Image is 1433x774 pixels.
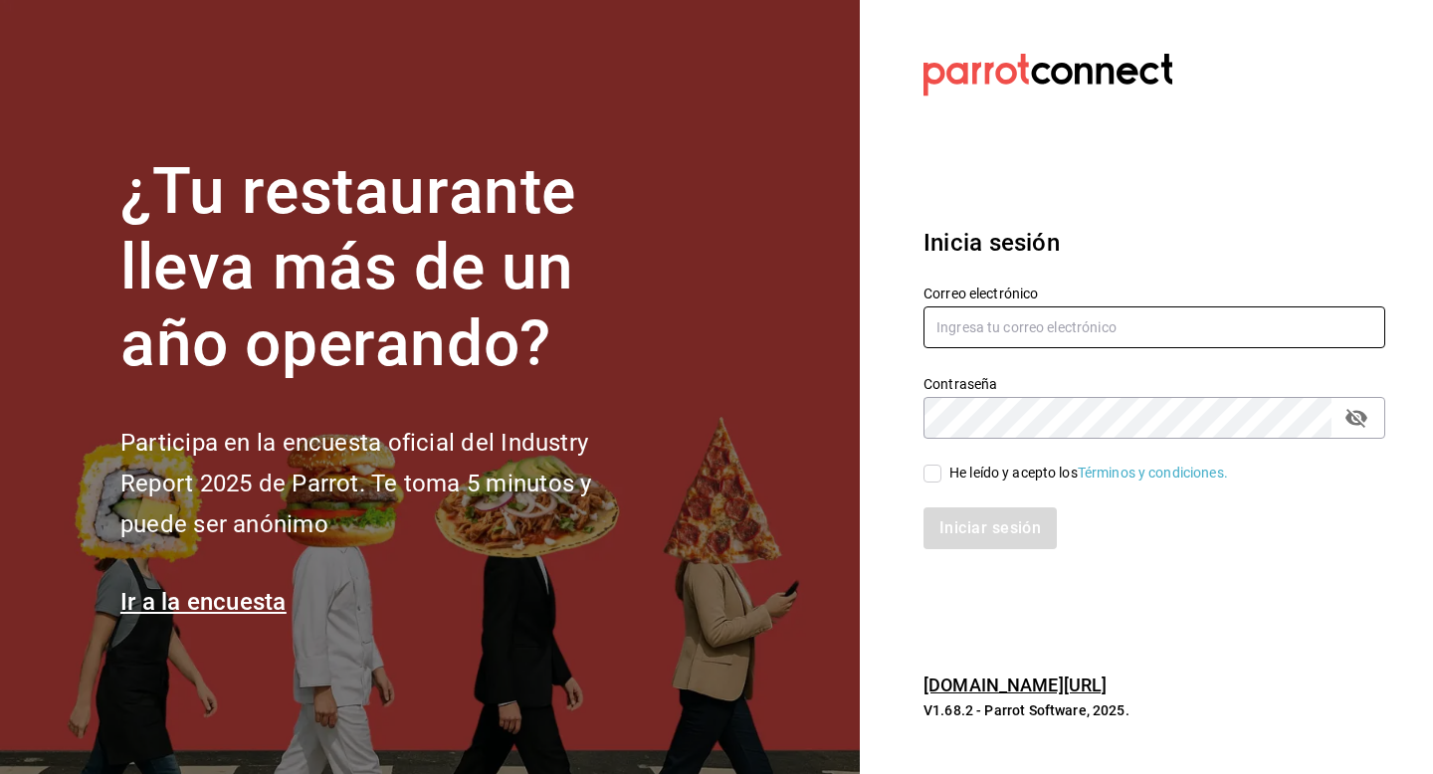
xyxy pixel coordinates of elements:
[923,675,1107,695] a: [DOMAIN_NAME][URL]
[120,154,658,383] h1: ¿Tu restaurante lleva más de un año operando?
[120,588,287,616] a: Ir a la encuesta
[923,306,1385,348] input: Ingresa tu correo electrónico
[923,286,1385,299] label: Correo electrónico
[923,376,1385,390] label: Contraseña
[923,225,1385,261] h3: Inicia sesión
[1078,465,1228,481] a: Términos y condiciones.
[923,700,1385,720] p: V1.68.2 - Parrot Software, 2025.
[949,463,1228,484] div: He leído y acepto los
[1339,401,1373,435] button: passwordField
[120,423,658,544] h2: Participa en la encuesta oficial del Industry Report 2025 de Parrot. Te toma 5 minutos y puede se...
